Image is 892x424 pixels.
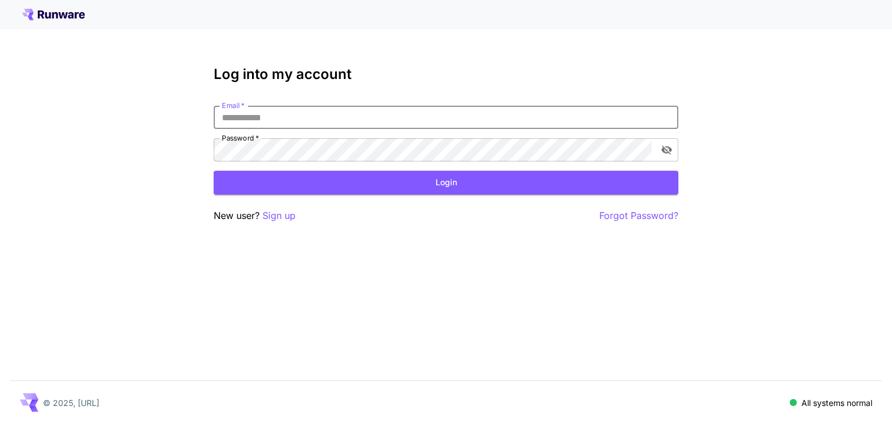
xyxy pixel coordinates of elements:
label: Password [222,133,259,143]
button: Forgot Password? [599,209,678,223]
p: New user? [214,209,296,223]
button: Sign up [262,209,296,223]
p: © 2025, [URL] [43,397,99,409]
label: Email [222,100,244,110]
p: All systems normal [801,397,872,409]
h3: Log into my account [214,66,678,82]
button: toggle password visibility [656,139,677,160]
button: Login [214,171,678,195]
